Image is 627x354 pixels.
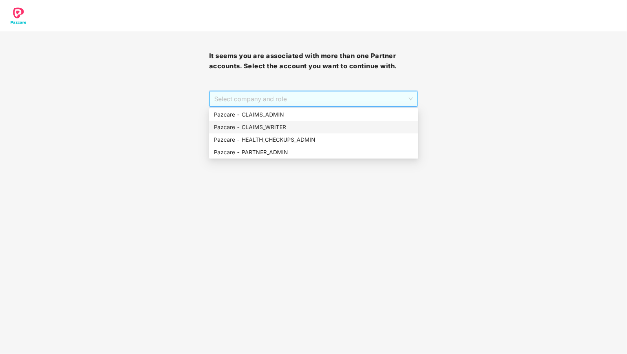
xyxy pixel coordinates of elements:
div: Pazcare - CLAIMS_ADMIN [214,110,414,119]
div: Pazcare - HEALTH_CHECKUPS_ADMIN [214,135,414,144]
div: Pazcare - PARTNER_ADMIN [214,148,414,157]
div: Pazcare - HEALTH_CHECKUPS_ADMIN [209,133,418,146]
div: Pazcare - CLAIMS_WRITER [209,121,418,133]
div: Pazcare - PARTNER_ADMIN [209,146,418,159]
span: Select company and role [214,91,413,106]
div: Pazcare - CLAIMS_ADMIN [209,108,418,121]
h3: It seems you are associated with more than one Partner accounts. Select the account you want to c... [209,51,418,71]
div: Pazcare - CLAIMS_WRITER [214,123,414,131]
